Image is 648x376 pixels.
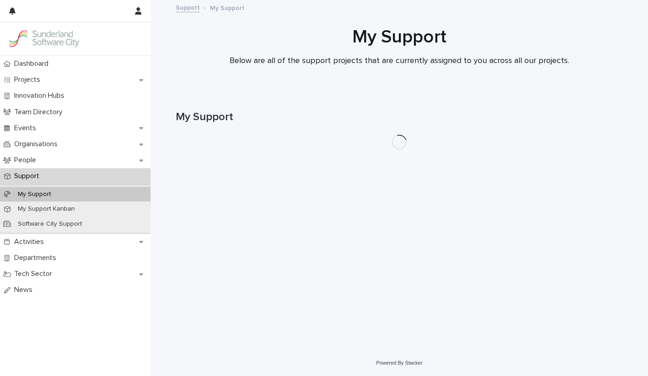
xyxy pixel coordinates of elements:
h1: My Support [176,26,623,48]
p: News [10,286,40,294]
p: Innovation Hubs [10,91,72,100]
p: My Support [10,191,58,198]
p: Departments [10,254,63,262]
h1: My Support [176,111,623,124]
p: Below are all of the support projects that are currently assigned to you across all our projects. [217,56,582,66]
p: Team Directory [10,108,70,117]
p: Projects [10,75,47,84]
p: People [10,156,43,164]
p: Dashboard [10,59,56,68]
p: Tech Sector [10,270,59,278]
p: Events [10,124,43,132]
p: My Support Kanban [10,205,82,213]
img: Kay6KQejSz2FjblR6DWv [7,30,80,48]
p: My Support [210,2,245,12]
a: Support [176,2,200,12]
p: Activities [10,238,51,246]
a: Powered By Stacker [376,360,422,365]
p: Support [10,172,47,180]
p: Software City Support [10,220,89,228]
p: Organisations [10,140,65,148]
